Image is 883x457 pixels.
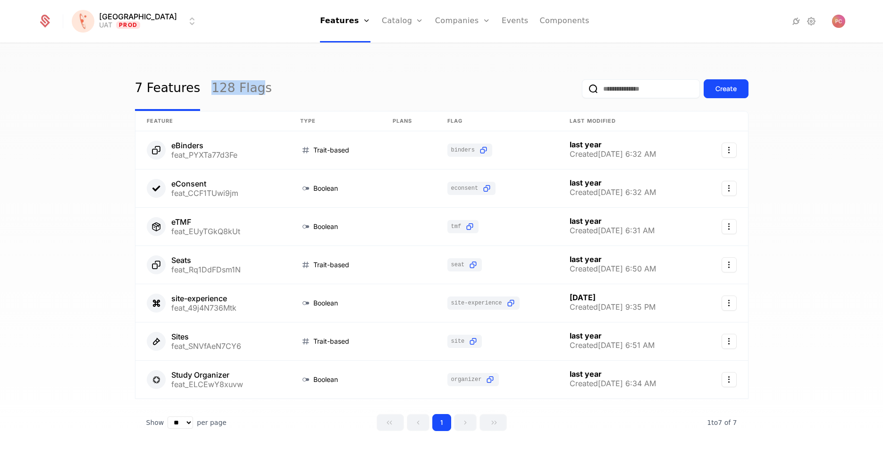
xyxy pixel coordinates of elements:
[707,419,737,426] span: 7
[99,20,112,30] div: UAT
[454,414,477,431] button: Go to next page
[715,84,737,93] div: Create
[722,143,737,158] button: Select action
[432,414,451,431] button: Go to page 1
[135,414,748,431] div: Table pagination
[377,414,404,431] button: Go to first page
[75,11,198,32] button: Select environment
[722,372,737,387] button: Select action
[704,79,748,98] button: Create
[790,16,802,27] a: Integrations
[722,219,737,234] button: Select action
[168,416,193,429] select: Select page size
[135,111,289,131] th: Feature
[832,15,845,28] button: Open user button
[722,181,737,196] button: Select action
[197,418,227,427] span: per page
[211,67,272,111] a: 128 Flags
[558,111,699,131] th: Last Modified
[99,13,177,20] span: [GEOGRAPHIC_DATA]
[381,111,436,131] th: Plans
[832,15,845,28] img: Predrag Citic
[722,257,737,272] button: Select action
[377,414,507,431] div: Page navigation
[707,419,732,426] span: 1 to 7 of
[722,334,737,349] button: Select action
[289,111,381,131] th: Type
[407,414,429,431] button: Go to previous page
[722,296,737,311] button: Select action
[116,21,140,29] span: Prod
[436,111,559,131] th: Flag
[479,414,507,431] button: Go to last page
[72,10,94,33] img: Florence
[135,67,201,111] a: 7 Features
[806,16,817,27] a: Settings
[146,418,164,427] span: Show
